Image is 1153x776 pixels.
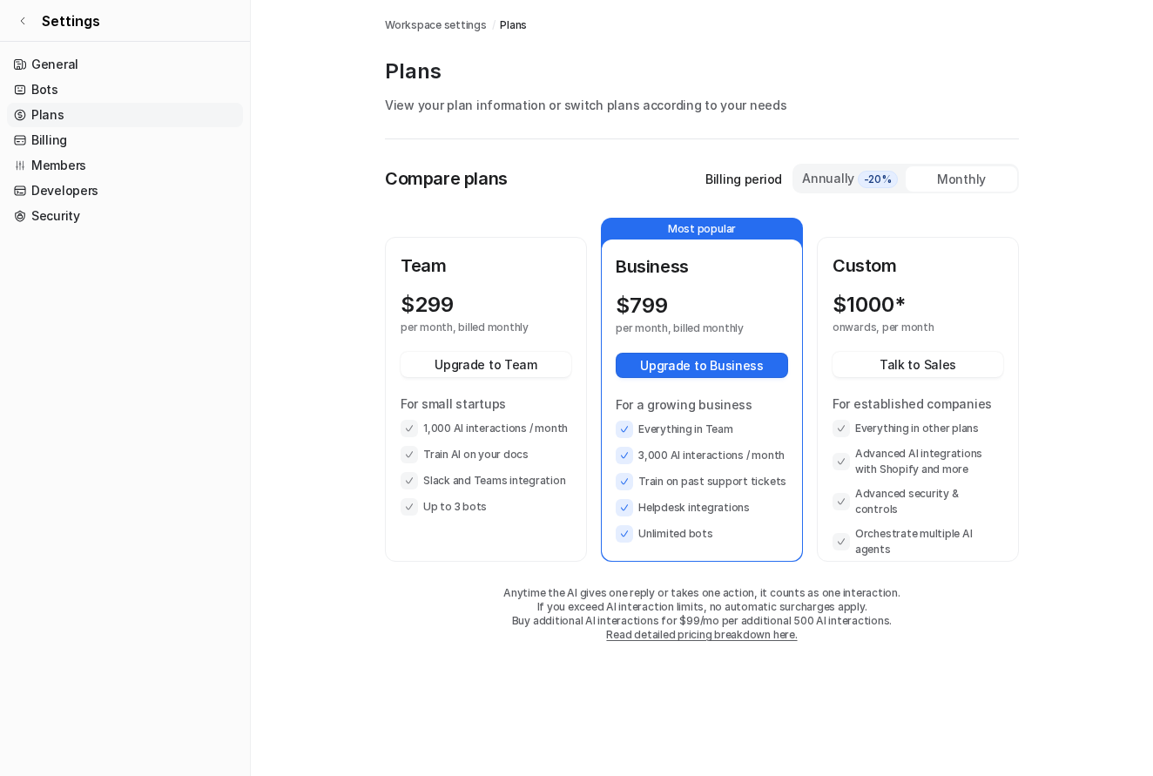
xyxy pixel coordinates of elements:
[606,628,797,641] a: Read detailed pricing breakdown here.
[7,78,243,102] a: Bots
[616,395,788,414] p: For a growing business
[401,472,571,489] li: Slack and Teams integration
[616,473,788,490] li: Train on past support tickets
[385,17,487,33] a: Workspace settings
[833,446,1003,477] li: Advanced AI integrations with Shopify and more
[705,170,782,188] p: Billing period
[616,421,788,438] li: Everything in Team
[801,169,899,188] div: Annually
[616,353,788,378] button: Upgrade to Business
[7,52,243,77] a: General
[385,165,508,192] p: Compare plans
[385,614,1019,628] p: Buy additional AI interactions for $99/mo per additional 500 AI interactions.
[833,293,906,317] p: $ 1000*
[833,526,1003,557] li: Orchestrate multiple AI agents
[401,352,571,377] button: Upgrade to Team
[385,600,1019,614] p: If you exceed AI interaction limits, no automatic surcharges apply.
[616,321,757,335] p: per month, billed monthly
[492,17,496,33] span: /
[385,57,1019,85] p: Plans
[616,525,788,543] li: Unlimited bots
[616,294,668,318] p: $ 799
[833,420,1003,437] li: Everything in other plans
[401,321,540,334] p: per month, billed monthly
[7,103,243,127] a: Plans
[7,128,243,152] a: Billing
[401,420,571,437] li: 1,000 AI interactions / month
[602,219,802,240] p: Most popular
[401,498,571,516] li: Up to 3 bots
[401,253,571,279] p: Team
[42,10,100,31] span: Settings
[401,395,571,413] p: For small startups
[7,153,243,178] a: Members
[833,253,1003,279] p: Custom
[906,166,1017,192] div: Monthly
[833,321,972,334] p: onwards, per month
[500,17,527,33] a: Plans
[401,293,454,317] p: $ 299
[401,446,571,463] li: Train AI on your docs
[616,447,788,464] li: 3,000 AI interactions / month
[833,352,1003,377] button: Talk to Sales
[616,499,788,516] li: Helpdesk integrations
[385,586,1019,600] p: Anytime the AI gives one reply or takes one action, it counts as one interaction.
[385,96,1019,114] p: View your plan information or switch plans according to your needs
[7,179,243,203] a: Developers
[833,486,1003,517] li: Advanced security & controls
[7,204,243,228] a: Security
[833,395,1003,413] p: For established companies
[858,171,898,188] span: -20%
[616,253,788,280] p: Business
